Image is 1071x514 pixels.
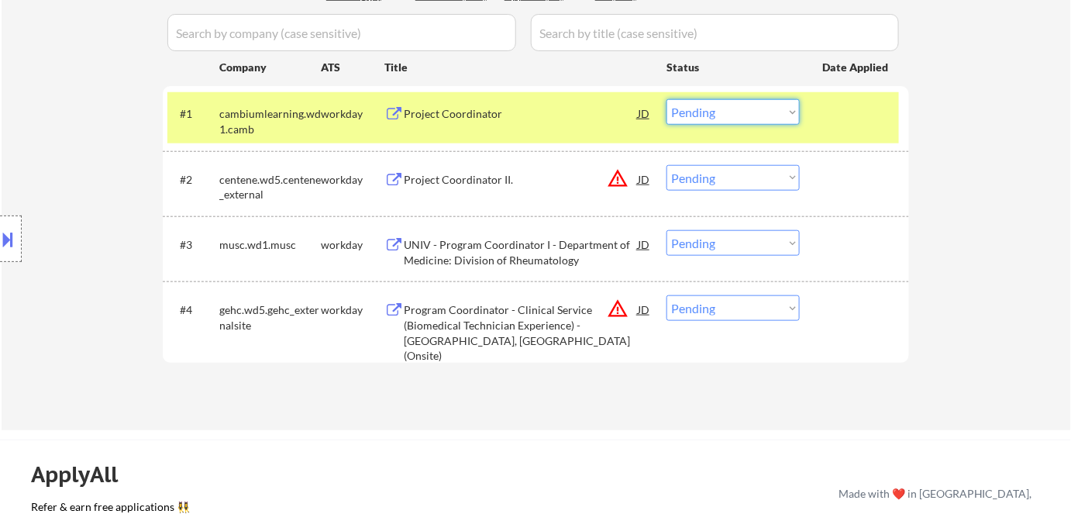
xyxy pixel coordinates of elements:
[321,172,384,188] div: workday
[321,302,384,318] div: workday
[822,60,890,75] div: Date Applied
[404,106,638,122] div: Project Coordinator
[636,295,652,323] div: JD
[666,53,800,81] div: Status
[384,60,652,75] div: Title
[321,60,384,75] div: ATS
[636,99,652,127] div: JD
[219,60,321,75] div: Company
[167,14,516,51] input: Search by company (case sensitive)
[31,461,136,488] div: ApplyAll
[404,302,638,363] div: Program Coordinator - Clinical Service (Biomedical Technician Experience) - [GEOGRAPHIC_DATA], [G...
[404,237,638,267] div: UNIV - Program Coordinator I - Department of Medicine: Division of Rheumatology
[636,230,652,258] div: JD
[636,165,652,193] div: JD
[607,298,628,319] button: warning_amber
[531,14,899,51] input: Search by title (case sensitive)
[607,167,628,189] button: warning_amber
[321,237,384,253] div: workday
[404,172,638,188] div: Project Coordinator II.
[321,106,384,122] div: workday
